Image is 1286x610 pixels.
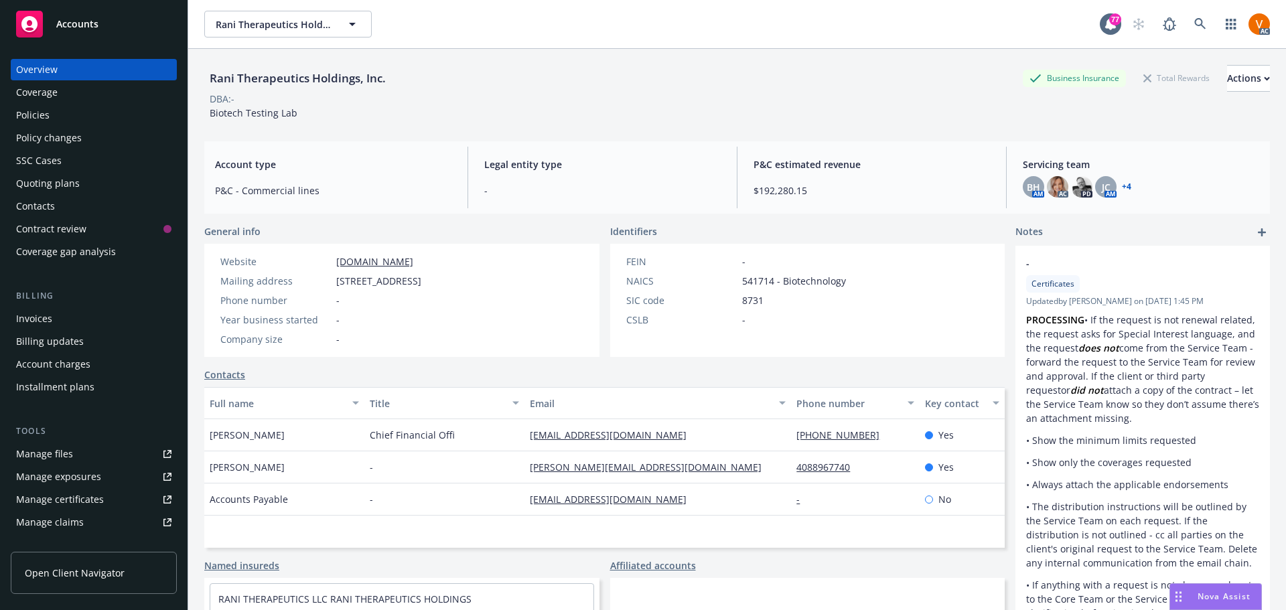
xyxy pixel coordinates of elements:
span: $192,280.15 [754,183,990,198]
div: Title [370,396,504,410]
span: 8731 [742,293,764,307]
a: Manage claims [11,512,177,533]
span: Biotech Testing Lab [210,106,297,119]
a: Contacts [11,196,177,217]
span: Updated by [PERSON_NAME] on [DATE] 1:45 PM [1026,295,1259,307]
span: Identifiers [610,224,657,238]
div: Key contact [925,396,985,410]
span: Rani Therapeutics Holdings, Inc. [216,17,332,31]
div: DBA: - [210,92,234,106]
span: Yes [938,460,954,474]
span: - [1026,256,1224,271]
img: photo [1047,176,1068,198]
div: Phone number [220,293,331,307]
div: Coverage gap analysis [16,241,116,262]
span: - [336,293,340,307]
div: Contacts [16,196,55,217]
a: [PERSON_NAME][EMAIL_ADDRESS][DOMAIN_NAME] [530,461,772,473]
div: CSLB [626,313,737,327]
p: • If the request is not renewal related, the request asks for Special Interest language, and the ... [1026,313,1259,425]
span: - [742,313,745,327]
p: • Always attach the applicable endorsements [1026,477,1259,491]
div: Mailing address [220,274,331,288]
a: +4 [1122,183,1131,191]
img: photo [1071,176,1092,198]
span: Yes [938,428,954,442]
div: Manage BORs [16,534,79,556]
div: Contract review [16,218,86,240]
a: add [1254,224,1270,240]
span: 541714 - Biotechnology [742,274,846,288]
a: Billing updates [11,331,177,352]
span: Notes [1015,224,1043,240]
span: [PERSON_NAME] [210,460,285,474]
button: Key contact [920,387,1005,419]
div: Rani Therapeutics Holdings, Inc. [204,70,391,87]
div: Manage certificates [16,489,104,510]
p: • Show the minimum limits requested [1026,433,1259,447]
span: Open Client Navigator [25,566,125,580]
div: Drag to move [1170,584,1187,609]
a: Switch app [1218,11,1244,37]
span: [PERSON_NAME] [210,428,285,442]
div: Billing updates [16,331,84,352]
div: NAICS [626,274,737,288]
div: Total Rewards [1137,70,1216,86]
button: Nova Assist [1169,583,1262,610]
a: Contacts [204,368,245,382]
span: - [370,492,373,506]
a: Quoting plans [11,173,177,194]
a: Coverage gap analysis [11,241,177,262]
img: photo [1248,13,1270,35]
span: - [336,313,340,327]
span: Accounts [56,19,98,29]
div: Full name [210,396,344,410]
strong: PROCESSING [1026,313,1084,326]
span: P&C estimated revenue [754,157,990,171]
a: Manage files [11,443,177,465]
span: No [938,492,951,506]
a: [DOMAIN_NAME] [336,255,413,268]
div: Business Insurance [1023,70,1126,86]
div: Policy changes [16,127,82,149]
a: Manage BORs [11,534,177,556]
div: Actions [1227,66,1270,91]
span: JC [1102,180,1111,194]
span: P&C - Commercial lines [215,183,451,198]
div: Manage exposures [16,466,101,487]
span: Certificates [1031,278,1074,290]
a: Manage certificates [11,489,177,510]
span: Chief Financial Offi [370,428,455,442]
div: FEIN [626,254,737,269]
button: Full name [204,387,364,419]
span: - [370,460,373,474]
a: Installment plans [11,376,177,398]
div: Phone number [796,396,899,410]
div: Manage files [16,443,73,465]
a: Coverage [11,82,177,103]
span: BH [1027,180,1040,194]
a: Overview [11,59,177,80]
div: SIC code [626,293,737,307]
p: • Show only the coverages requested [1026,455,1259,469]
a: [PHONE_NUMBER] [796,429,890,441]
a: [EMAIL_ADDRESS][DOMAIN_NAME] [530,493,697,506]
a: Manage exposures [11,466,177,487]
a: [EMAIL_ADDRESS][DOMAIN_NAME] [530,429,697,441]
a: Policy changes [11,127,177,149]
button: Rani Therapeutics Holdings, Inc. [204,11,372,37]
a: Contract review [11,218,177,240]
a: Policies [11,104,177,126]
span: General info [204,224,261,238]
span: - [484,183,721,198]
button: Actions [1227,65,1270,92]
a: Accounts [11,5,177,43]
em: did not [1070,384,1104,396]
span: - [336,332,340,346]
div: Email [530,396,771,410]
a: Invoices [11,308,177,329]
a: Start snowing [1125,11,1152,37]
div: 77 [1109,11,1121,23]
button: Phone number [791,387,919,419]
